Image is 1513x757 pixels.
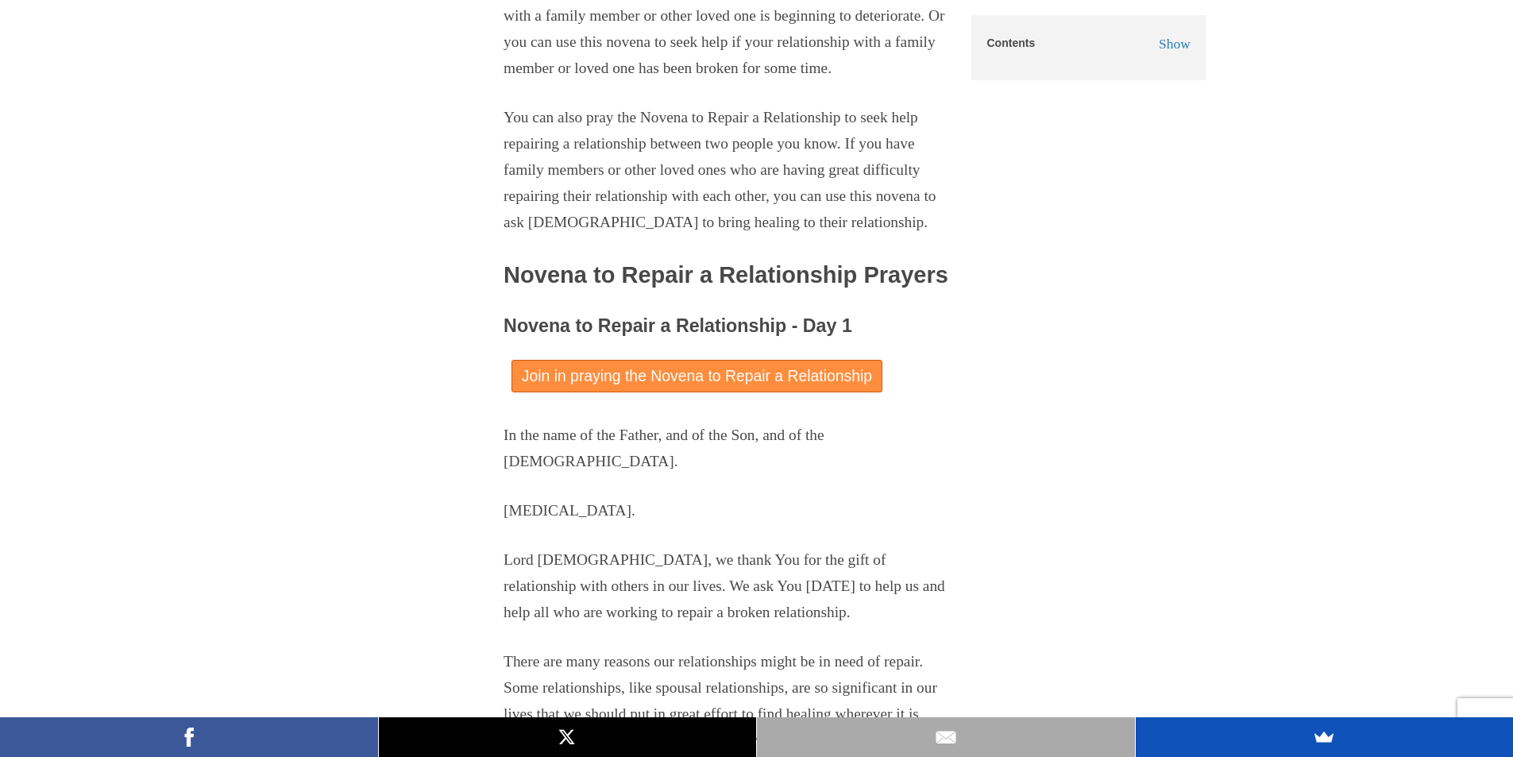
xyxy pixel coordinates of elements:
img: Facebook [177,725,201,749]
img: Email [934,725,958,749]
h5: Contents [987,37,1036,49]
a: Join in praying the Novena to Repair a Relationship [511,360,882,392]
img: X [555,725,579,749]
span: Show [1159,36,1191,52]
h2: Novena to Repair a Relationship Prayers [504,263,948,288]
p: You can also pray the Novena to Repair a Relationship to seek help repairing a relationship betwe... [504,105,948,236]
p: In the name of the Father, and of the Son, and of the [DEMOGRAPHIC_DATA]. [504,423,948,475]
a: Email [757,717,1135,757]
img: SumoMe [1312,725,1336,749]
a: X [379,717,757,757]
p: Lord [DEMOGRAPHIC_DATA], we thank You for the gift of relationship with others in our lives. We a... [504,547,948,626]
p: [MEDICAL_DATA]. [504,498,948,524]
span: Novena to Repair a Relationship - Day 1 [504,315,852,336]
